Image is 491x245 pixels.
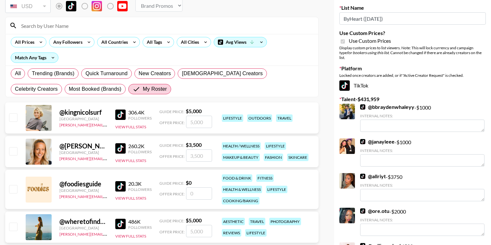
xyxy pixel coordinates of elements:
[17,20,314,31] input: Search by User Name
[222,154,260,161] div: makeup & beauty
[159,109,184,114] span: Guide Price:
[222,229,241,237] div: reviews
[265,142,286,150] div: lifestyle
[128,225,152,230] div: Followers
[287,154,308,161] div: skincare
[92,1,102,11] img: Instagram
[222,174,252,182] div: food & drink
[159,192,185,196] span: Offer Price:
[115,124,146,129] button: View Full Stats
[69,85,121,93] span: Most Booked (Brands)
[128,181,152,187] div: 20.3K
[360,113,485,118] div: Internal Notes:
[186,149,212,162] input: 3,500
[59,180,107,188] div: @ foodiesguide
[339,96,486,102] label: Talent - $ 431,959
[59,230,156,237] a: [PERSON_NAME][EMAIL_ADDRESS][DOMAIN_NAME]
[276,114,293,122] div: travel
[360,104,414,110] a: @bbraydenwhaleyy
[339,80,350,91] img: TikTok
[360,138,485,167] div: - $ 1000
[339,65,486,72] label: Platform
[339,45,486,60] div: Display custom prices to list viewers. Note: This will lock currency and campaign type . Cannot b...
[360,217,485,222] div: Internal Notes:
[186,108,202,114] strong: $ 5,000
[15,70,21,77] span: All
[360,148,485,153] div: Internal Notes:
[115,196,146,201] button: View Full Stats
[59,217,107,226] div: @ wheretofindme
[59,188,107,193] div: [GEOGRAPHIC_DATA]
[59,155,156,161] a: [PERSON_NAME][EMAIL_ADDRESS][DOMAIN_NAME]
[182,70,263,77] span: [DEMOGRAPHIC_DATA] Creators
[59,150,107,155] div: [GEOGRAPHIC_DATA]
[128,143,152,149] div: 260.2K
[222,142,261,150] div: health / wellness
[97,37,129,47] div: All Countries
[349,38,391,44] span: Use Custom Prices
[159,229,185,234] span: Offer Price:
[186,217,202,223] strong: $ 5,000
[360,208,389,214] a: @ore.otu
[159,120,185,125] span: Offer Price:
[59,193,156,199] a: [PERSON_NAME][EMAIL_ADDRESS][DOMAIN_NAME]
[222,186,262,193] div: health & wellness
[143,37,163,47] div: All Tags
[249,218,265,225] div: travel
[159,218,184,223] span: Guide Price:
[128,187,152,192] div: Followers
[360,208,365,214] img: TikTok
[49,37,84,47] div: Any Followers
[247,114,272,122] div: outdoors
[360,138,395,145] a: @janayleee
[186,142,202,148] strong: $ 3,500
[11,37,36,47] div: All Prices
[128,218,152,225] div: 486K
[360,183,485,188] div: Internal Notes:
[128,109,152,116] div: 306.4K
[159,154,185,159] span: Offer Price:
[115,234,146,239] button: View Full Stats
[360,104,365,110] img: TikTok
[186,225,212,237] input: 5,000
[339,80,486,91] div: TikTok
[15,85,58,93] span: Celebrity Creators
[360,174,365,179] img: TikTok
[115,219,126,229] img: TikTok
[115,143,126,154] img: TikTok
[256,174,274,182] div: fitness
[186,116,212,128] input: 5,000
[59,142,107,150] div: @ [PERSON_NAME]
[6,1,49,12] div: USD
[222,197,259,204] div: cooking/baking
[159,143,184,148] span: Guide Price:
[360,173,485,201] div: - $ 3750
[59,121,156,127] a: [PERSON_NAME][EMAIL_ADDRESS][DOMAIN_NAME]
[128,116,152,121] div: Followers
[85,70,128,77] span: Quick Turnaround
[143,85,167,93] span: My Roster
[264,154,283,161] div: fashion
[222,218,245,225] div: aesthetic
[266,186,287,193] div: lifestyle
[115,181,126,192] img: TikTok
[115,158,146,163] button: View Full Stats
[222,114,243,122] div: lifestyle
[66,1,76,11] img: TikTok
[177,37,200,47] div: All Cities
[347,50,389,55] em: for bookers using this list
[360,104,485,132] div: - $ 1000
[339,5,486,11] label: List Name
[269,218,301,225] div: photography
[59,226,107,230] div: [GEOGRAPHIC_DATA]
[339,30,486,36] label: Use Custom Prices?
[59,116,107,121] div: [GEOGRAPHIC_DATA]
[139,70,171,77] span: New Creators
[128,149,152,154] div: Followers
[59,108,107,116] div: @ kingnicolsurf
[115,110,126,120] img: TikTok
[360,208,485,236] div: - $ 2000
[339,73,486,78] div: Locked once creators are added, or if "Active Creator Request" is checked.
[186,187,212,200] input: 0
[214,37,267,47] div: Avg Views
